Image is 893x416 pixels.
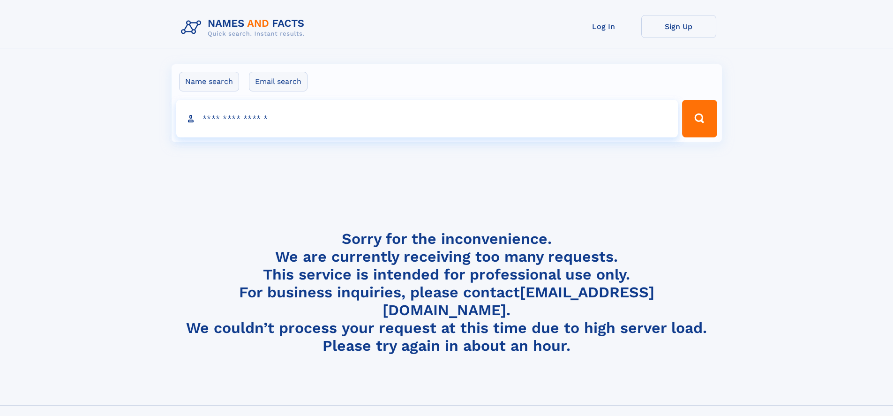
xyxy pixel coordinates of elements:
[177,230,716,355] h4: Sorry for the inconvenience. We are currently receiving too many requests. This service is intend...
[177,15,312,40] img: Logo Names and Facts
[383,283,654,319] a: [EMAIL_ADDRESS][DOMAIN_NAME]
[682,100,717,137] button: Search Button
[566,15,641,38] a: Log In
[179,72,239,91] label: Name search
[641,15,716,38] a: Sign Up
[249,72,308,91] label: Email search
[176,100,678,137] input: search input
